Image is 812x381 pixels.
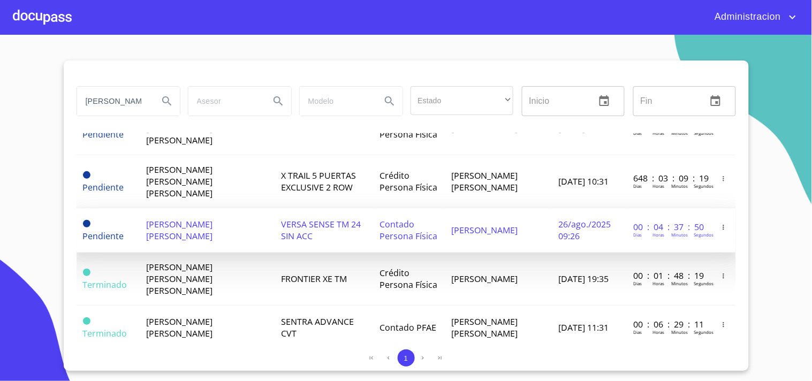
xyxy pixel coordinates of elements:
p: 00 : 01 : 48 : 19 [633,270,705,281]
span: Pendiente [83,220,90,227]
span: X TRAIL 5 PUERTAS EXCLUSIVE 2 ROW [281,170,356,193]
span: [DATE] 11:31 [559,322,609,333]
span: [PERSON_NAME] [PERSON_NAME] [452,316,518,339]
span: 1 [404,354,408,362]
p: 00 : 04 : 37 : 50 [633,221,705,233]
span: [PERSON_NAME] [PERSON_NAME] [146,316,213,339]
button: Search [377,88,403,114]
button: Search [265,88,291,114]
span: Terminado [83,279,127,291]
p: Minutos [671,130,688,136]
span: Pendiente [83,181,124,193]
p: Horas [652,329,664,335]
p: Minutos [671,183,688,189]
p: 648 : 03 : 09 : 19 [633,172,705,184]
p: Dias [633,329,642,335]
span: [PERSON_NAME] [452,224,518,236]
span: Terminado [83,327,127,339]
p: Dias [633,183,642,189]
p: Minutos [671,280,688,286]
p: Segundos [694,280,714,286]
p: Segundos [694,183,714,189]
span: [DATE] 19:35 [559,273,609,285]
p: Horas [652,183,664,189]
span: Crédito Persona Física [380,267,437,291]
button: account of current user [707,9,799,26]
span: FRONTIER XE TM [281,273,347,285]
p: Minutos [671,329,688,335]
span: [PERSON_NAME] [PERSON_NAME] [PERSON_NAME] [146,261,213,296]
input: search [77,87,150,116]
span: Crédito Persona Física [380,170,437,193]
span: Pendiente [83,230,124,242]
input: search [188,87,261,116]
span: 26/ago./2025 09:26 [559,218,611,242]
div: ​ [411,86,513,115]
button: Search [154,88,180,114]
span: VERSA SENSE TM 24 SIN ACC [281,218,361,242]
span: [DATE] 10:31 [559,176,609,187]
span: [PERSON_NAME] [452,273,518,285]
span: SENTRA ADVANCE CVT [281,316,354,339]
p: Horas [652,232,664,238]
p: Dias [633,280,642,286]
button: 1 [398,349,415,367]
span: [PERSON_NAME] [PERSON_NAME] [452,170,518,193]
p: Dias [633,130,642,136]
p: Horas [652,130,664,136]
span: [PERSON_NAME] [PERSON_NAME] [PERSON_NAME] [146,164,213,199]
p: 00 : 06 : 29 : 11 [633,318,705,330]
p: Segundos [694,329,714,335]
span: Administracion [707,9,786,26]
span: Terminado [83,269,90,276]
p: Segundos [694,130,714,136]
p: Dias [633,232,642,238]
span: Pendiente [83,171,90,179]
span: Pendiente [83,128,124,140]
span: Terminado [83,317,90,325]
span: Contado Persona Física [380,218,437,242]
p: Horas [652,280,664,286]
p: Minutos [671,232,688,238]
span: [PERSON_NAME] [PERSON_NAME] [146,218,213,242]
input: search [300,87,373,116]
p: Segundos [694,232,714,238]
span: Contado PFAE [380,322,436,333]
